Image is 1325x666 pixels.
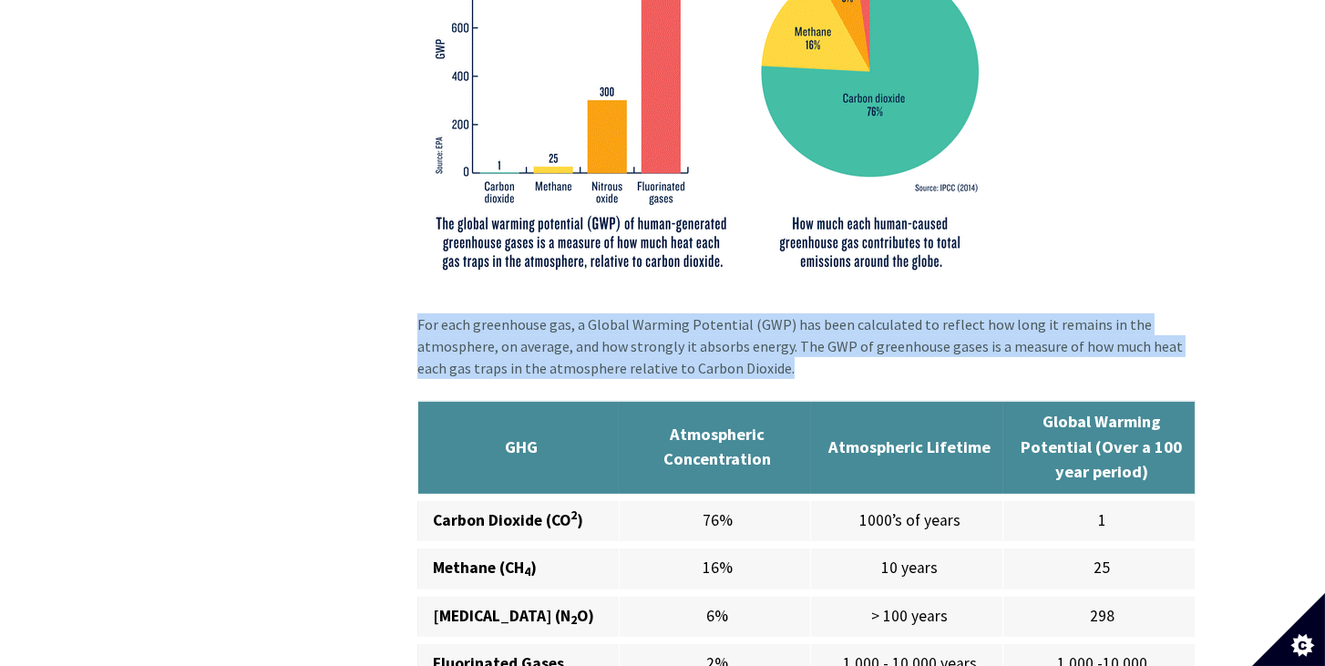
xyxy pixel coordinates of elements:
[828,436,991,457] strong: Atmospheric Lifetime
[619,545,811,592] td: 16%
[1252,593,1325,666] button: Set cookie preferences
[811,545,1003,592] td: 10 years
[570,612,577,628] sub: 2
[433,510,583,530] strong: Carbon Dioxide (CO )
[433,606,594,626] strong: [MEDICAL_DATA] (N O)
[570,507,577,523] sup: 2
[619,593,811,640] td: 6%
[1021,411,1182,482] strong: Global Warming Potential (Over a 100 year period)
[1003,593,1196,640] td: 298
[811,497,1003,545] td: 1000’s of years
[524,564,530,579] sub: 4
[1003,497,1196,545] td: 1
[433,558,537,578] strong: Methane (CH )
[619,497,811,545] td: 76%
[811,593,1003,640] td: > 100 years
[1003,545,1196,592] td: 25
[505,436,538,457] strong: GHG
[664,424,772,470] strong: Atmospheric Concentration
